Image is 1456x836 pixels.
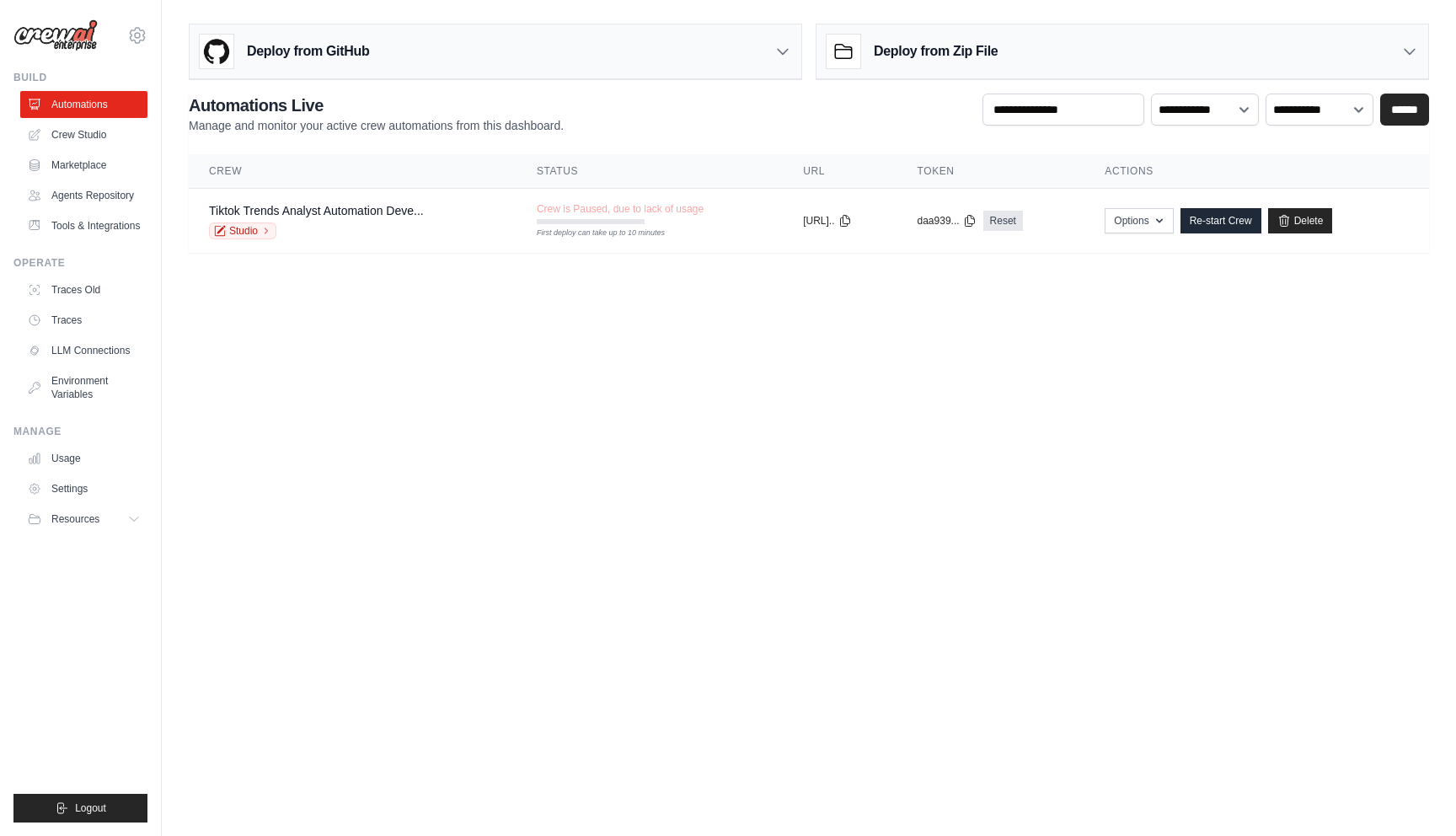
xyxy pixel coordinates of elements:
[20,121,147,148] a: Crew Studio
[20,367,147,408] a: Environment Variables
[20,152,147,179] a: Marketplace
[20,276,147,303] a: Traces Old
[20,91,147,118] a: Automations
[20,445,147,472] a: Usage
[517,154,783,189] th: Status
[918,214,977,228] button: daa939...
[247,41,369,62] h3: Deploy from GitHub
[13,794,147,823] button: Logout
[189,154,517,189] th: Crew
[51,512,99,526] span: Resources
[1180,208,1261,233] a: Re-start Crew
[1268,208,1333,233] a: Delete
[537,202,704,216] span: Crew is Paused, due to lack of usage
[209,204,424,217] a: Tiktok Trends Analyst Automation Deve...
[189,117,564,134] p: Manage and monitor your active crew automations from this dashboard.
[1105,208,1173,233] button: Options
[20,337,147,364] a: LLM Connections
[783,154,897,189] th: URL
[20,307,147,334] a: Traces
[20,182,147,209] a: Agents Repository
[200,35,233,68] img: GitHub Logo
[209,222,276,239] a: Studio
[20,212,147,239] a: Tools & Integrations
[983,211,1023,231] a: Reset
[1372,755,1456,836] iframe: Chat Widget
[20,506,147,533] button: Resources
[537,228,645,239] div: First deploy can take up to 10 minutes
[189,94,564,117] h2: Automations Live
[1084,154,1429,189] th: Actions
[13,425,147,438] div: Manage
[20,475,147,502] a: Settings
[874,41,998,62] h3: Deploy from Zip File
[897,154,1085,189] th: Token
[75,801,106,815] span: Logout
[13,19,98,51] img: Logo
[13,256,147,270] div: Operate
[13,71,147,84] div: Build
